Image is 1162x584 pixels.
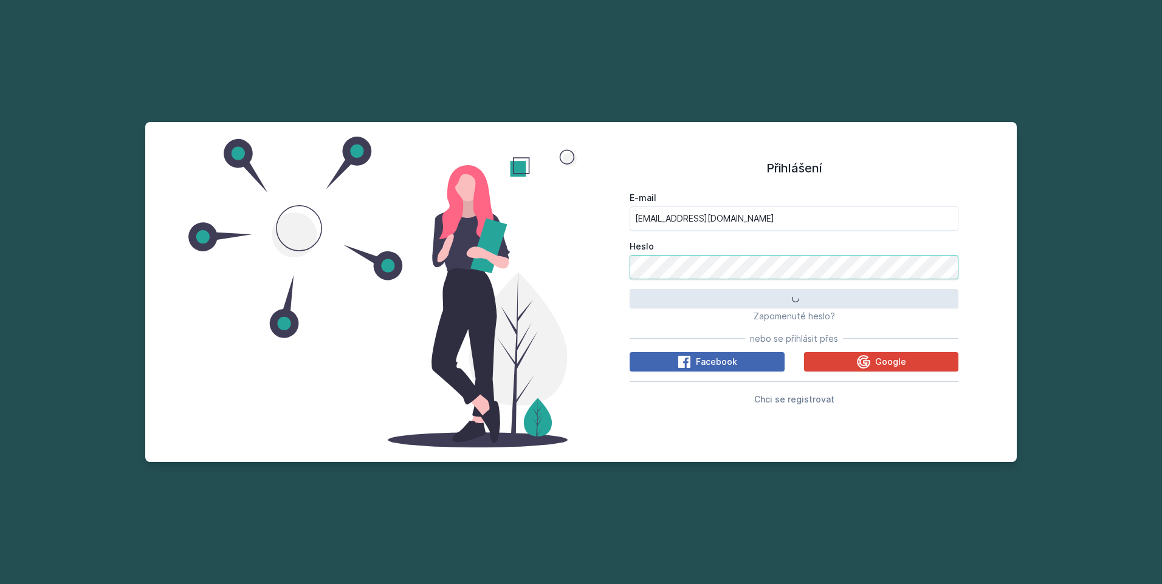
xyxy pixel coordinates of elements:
[754,394,834,404] span: Chci se registrovat
[875,356,906,368] span: Google
[630,206,958,231] input: Tvoje e-mailová adresa
[696,356,737,368] span: Facebook
[754,311,835,321] span: Zapomenuté heslo?
[630,192,958,204] label: E-mail
[754,392,834,406] button: Chci se registrovat
[630,352,785,372] button: Facebook
[804,352,959,372] button: Google
[630,289,958,308] button: Přihlásit se
[630,240,958,253] label: Heslo
[750,333,838,345] span: nebo se přihlásit přes
[630,159,958,177] h1: Přihlášení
